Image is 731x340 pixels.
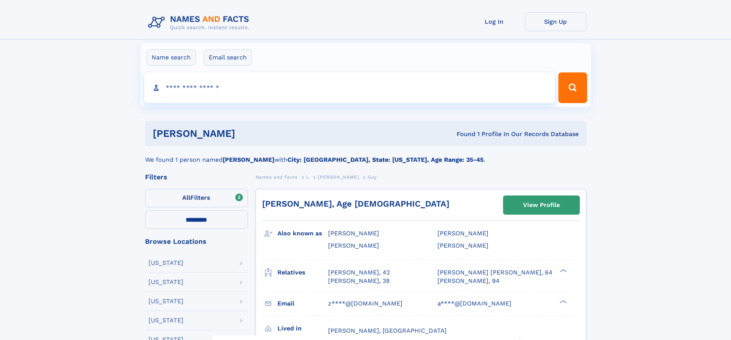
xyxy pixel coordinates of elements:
[277,322,328,335] h3: Lived in
[256,172,298,182] a: Names and Facts
[149,298,183,304] div: [US_STATE]
[437,242,488,249] span: [PERSON_NAME]
[144,72,555,103] input: search input
[147,49,196,66] label: Name search
[328,277,390,285] a: [PERSON_NAME], 38
[182,194,190,201] span: All
[368,174,377,180] span: Guy
[223,156,274,163] b: [PERSON_NAME]
[145,174,248,181] div: Filters
[145,189,248,207] label: Filters
[525,12,586,31] a: Sign Up
[145,238,248,245] div: Browse Locations
[558,72,587,103] button: Search Button
[277,227,328,240] h3: Also known as
[328,327,447,334] span: [PERSON_NAME], [GEOGRAPHIC_DATA]
[277,266,328,279] h3: Relatives
[464,12,525,31] a: Log In
[328,268,390,277] a: [PERSON_NAME], 42
[149,317,183,324] div: [US_STATE]
[328,242,379,249] span: [PERSON_NAME]
[277,297,328,310] h3: Email
[145,146,586,164] div: We found 1 person named with .
[149,260,183,266] div: [US_STATE]
[437,268,553,277] a: [PERSON_NAME] [PERSON_NAME], 64
[149,279,183,285] div: [US_STATE]
[287,156,483,163] b: City: [GEOGRAPHIC_DATA], State: [US_STATE], Age Range: 35-45
[328,230,379,237] span: [PERSON_NAME]
[558,299,567,304] div: ❯
[153,129,346,138] h1: [PERSON_NAME]
[145,12,256,33] img: Logo Names and Facts
[437,230,488,237] span: [PERSON_NAME]
[346,130,579,138] div: Found 1 Profile In Our Records Database
[306,174,309,180] span: L
[262,199,449,209] a: [PERSON_NAME], Age [DEMOGRAPHIC_DATA]
[523,196,560,214] div: View Profile
[558,268,567,273] div: ❯
[503,196,579,214] a: View Profile
[437,277,500,285] a: [PERSON_NAME], 94
[306,172,309,182] a: L
[318,172,359,182] a: [PERSON_NAME]
[204,49,252,66] label: Email search
[318,174,359,180] span: [PERSON_NAME]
